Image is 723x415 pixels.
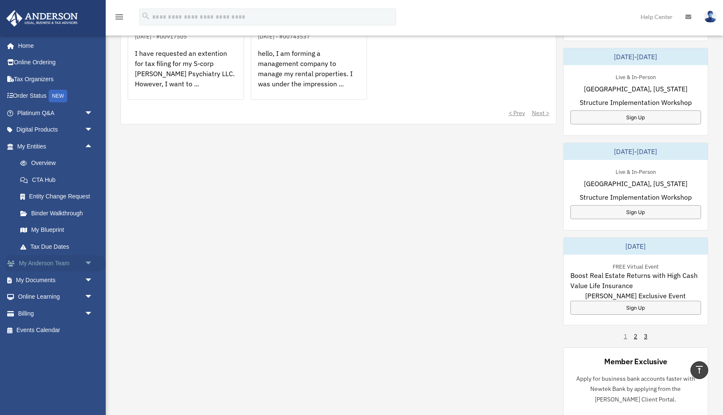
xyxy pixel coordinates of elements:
[704,11,717,23] img: User Pic
[584,84,687,94] span: [GEOGRAPHIC_DATA], [US_STATE]
[85,305,101,322] span: arrow_drop_down
[6,121,106,138] a: Digital Productsarrow_drop_down
[570,374,701,405] p: Apply for business bank accounts faster with Newtek Bank by applying from the [PERSON_NAME] Clien...
[690,361,708,379] a: vertical_align_top
[585,291,686,301] span: [PERSON_NAME] Exclusive Event
[6,322,106,339] a: Events Calendar
[634,332,637,341] a: 2
[6,272,106,289] a: My Documentsarrow_drop_down
[570,301,701,315] a: Sign Up
[251,41,367,107] div: hello, I am forming a management company to manage my rental properties. I was under the impressi...
[251,31,317,40] div: [DATE] - #00743537
[564,238,708,255] div: [DATE]
[12,205,106,222] a: Binder Walkthrough
[49,90,67,102] div: NEW
[12,238,106,255] a: Tax Due Dates
[85,255,101,272] span: arrow_drop_down
[114,12,124,22] i: menu
[570,270,701,291] span: Boost Real Estate Returns with High Cash Value Life Insurance
[6,255,106,272] a: My Anderson Teamarrow_drop_down
[580,192,692,202] span: Structure Implementation Workshop
[609,72,663,81] div: Live & In-Person
[6,104,106,121] a: Platinum Q&Aarrow_drop_down
[114,15,124,22] a: menu
[85,104,101,122] span: arrow_drop_down
[6,138,106,155] a: My Entitiesarrow_drop_up
[6,289,106,305] a: Online Learningarrow_drop_down
[12,171,106,188] a: CTA Hub
[12,222,106,239] a: My Blueprint
[580,97,692,107] span: Structure Implementation Workshop
[609,167,663,176] div: Live & In-Person
[12,155,106,172] a: Overview
[85,121,101,139] span: arrow_drop_down
[584,179,687,189] span: [GEOGRAPHIC_DATA], [US_STATE]
[644,332,647,341] a: 3
[85,272,101,289] span: arrow_drop_down
[128,3,244,100] a: Platinum Tax Question[DATE] - #00917505I have requested an extention for tax filing for my S-corp...
[128,41,244,107] div: I have requested an extention for tax filing for my S-corp [PERSON_NAME] Psychiatry LLC. However,...
[85,138,101,155] span: arrow_drop_up
[6,71,106,88] a: Tax Organizers
[570,205,701,219] a: Sign Up
[141,11,151,21] i: search
[694,365,704,375] i: vertical_align_top
[6,54,106,71] a: Online Ordering
[6,305,106,322] a: Billingarrow_drop_down
[12,188,106,205] a: Entity Change Request
[6,37,101,54] a: Home
[4,10,80,27] img: Anderson Advisors Platinum Portal
[570,110,701,124] a: Sign Up
[85,289,101,306] span: arrow_drop_down
[251,3,367,100] a: Platinum LLC Question[DATE] - #00743537hello, I am forming a management company to manage my rent...
[604,356,667,367] div: Member Exclusive
[564,143,708,160] div: [DATE]-[DATE]
[606,261,665,270] div: FREE Virtual Event
[128,31,194,40] div: [DATE] - #00917505
[6,88,106,105] a: Order StatusNEW
[564,48,708,65] div: [DATE]-[DATE]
